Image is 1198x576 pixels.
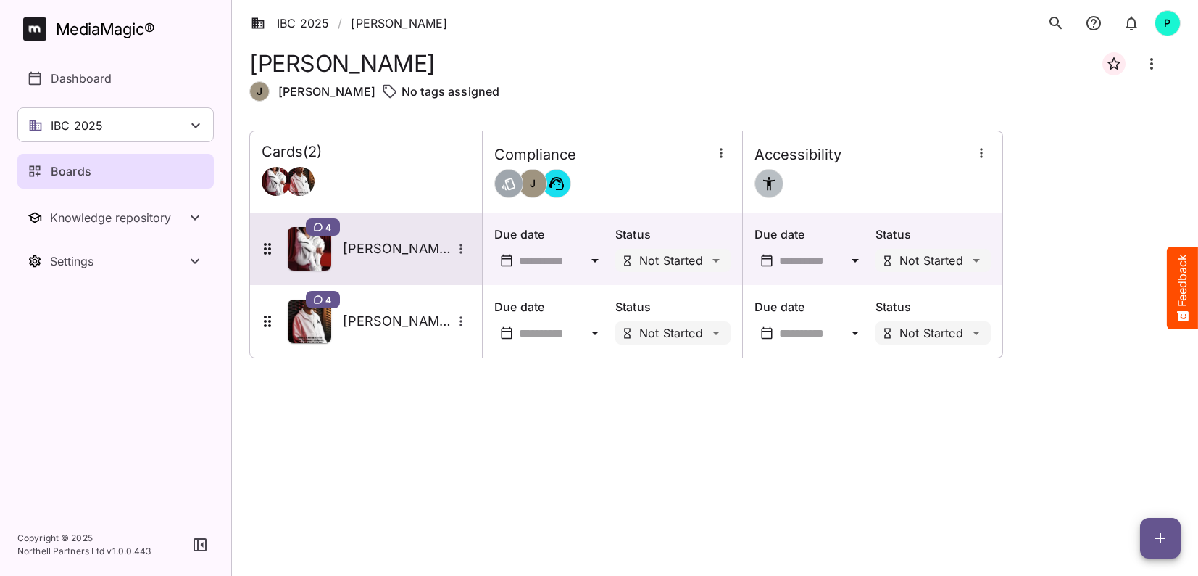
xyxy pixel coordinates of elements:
[754,298,870,316] p: Due date
[51,162,91,180] p: Boards
[899,327,963,339] p: Not Started
[1117,9,1146,38] button: notifications
[17,200,214,235] button: Toggle Knowledge repository
[17,244,214,279] button: Toggle Settings
[875,298,991,316] p: Status
[17,545,151,558] p: Northell Partners Ltd v 1.0.0.443
[1041,9,1070,38] button: search
[899,255,963,266] p: Not Started
[615,226,731,243] p: Status
[325,294,331,305] span: 4
[50,254,186,268] div: Settings
[51,117,103,134] p: IBC 2025
[17,200,214,235] nav: Knowledge repository
[51,70,112,87] p: Dashboard
[381,83,399,100] img: tag-outline.svg
[56,17,155,41] div: MediaMagic ®
[17,532,151,545] p: Copyright © 2025
[338,15,342,32] span: /
[17,154,214,189] a: Boards
[17,61,214,96] a: Dashboard
[639,327,703,339] p: Not Started
[1167,247,1198,329] button: Feedback
[343,313,452,330] h5: [PERSON_NAME]
[1079,9,1108,38] button: notifications
[262,143,322,161] h4: Cards ( 2 )
[251,15,329,32] a: IBC 2025
[452,239,470,258] button: More options for Gomez
[278,83,375,100] p: [PERSON_NAME]
[875,226,991,243] p: Status
[343,240,452,258] h5: [PERSON_NAME]
[50,210,186,225] div: Knowledge repository
[452,312,470,331] button: More options for Jude
[615,298,731,316] p: Status
[754,146,841,164] h4: Accessibility
[494,298,610,316] p: Due date
[1134,46,1169,81] button: Board more options
[639,255,703,266] p: Not Started
[754,226,870,243] p: Due date
[17,244,214,279] nav: Settings
[1155,10,1181,36] div: P
[249,81,270,102] div: J
[249,50,436,77] h1: [PERSON_NAME]
[494,226,610,243] p: Due date
[518,169,547,198] div: J
[325,221,331,233] span: 4
[23,17,214,41] a: MediaMagic®
[402,83,499,100] p: No tags assigned
[288,227,331,271] img: Asset Thumbnail
[288,300,331,343] img: Asset Thumbnail
[494,146,576,164] h4: Compliance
